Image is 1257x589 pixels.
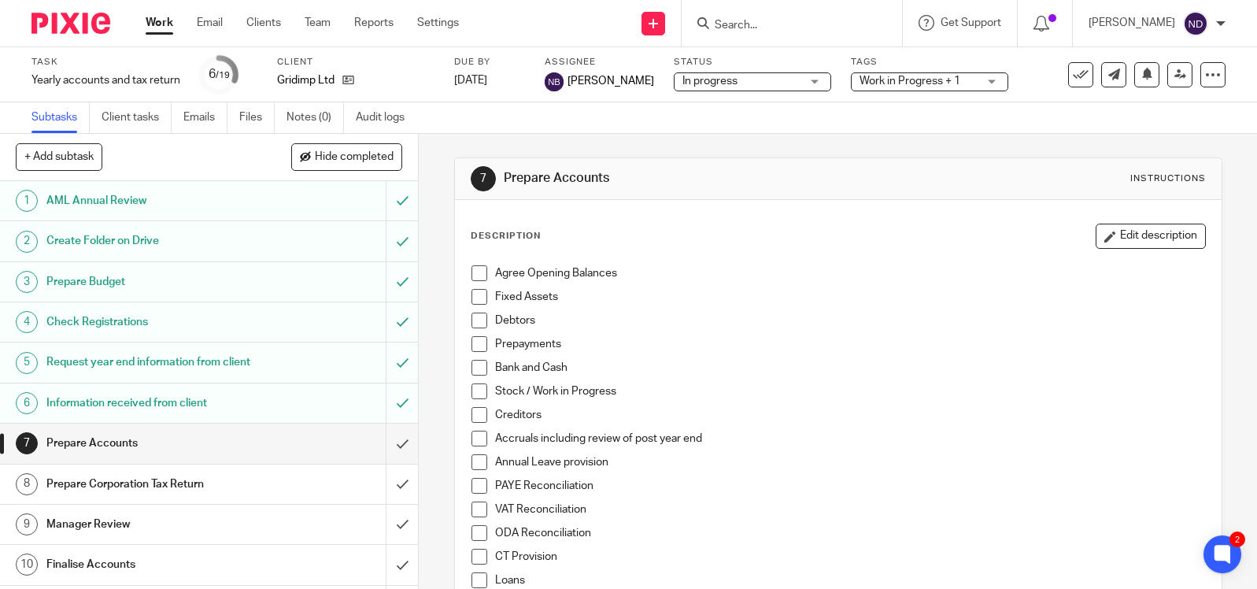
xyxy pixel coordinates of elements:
[504,170,871,187] h1: Prepare Accounts
[495,478,1205,494] p: PAYE Reconciliation
[851,56,1008,69] label: Tags
[305,15,331,31] a: Team
[1089,15,1175,31] p: [PERSON_NAME]
[46,391,262,415] h1: Information received from client
[46,229,262,253] h1: Create Folder on Drive
[495,431,1205,446] p: Accruals including review of post year end
[454,75,487,86] span: [DATE]
[16,143,102,170] button: + Add subtask
[46,310,262,334] h1: Check Registrations
[16,311,38,333] div: 4
[209,65,230,83] div: 6
[471,230,541,243] p: Description
[46,350,262,374] h1: Request year end information from client
[454,56,525,69] label: Due by
[941,17,1001,28] span: Get Support
[471,166,496,191] div: 7
[545,72,564,91] img: svg%3E
[495,336,1205,352] p: Prepayments
[102,102,172,133] a: Client tasks
[1096,224,1206,249] button: Edit description
[291,143,402,170] button: Hide completed
[197,15,223,31] a: Email
[567,73,654,89] span: [PERSON_NAME]
[16,190,38,212] div: 1
[31,13,110,34] img: Pixie
[287,102,344,133] a: Notes (0)
[16,271,38,293] div: 3
[495,525,1205,541] p: ODA Reconciliation
[417,15,459,31] a: Settings
[495,572,1205,588] p: Loans
[682,76,738,87] span: In progress
[46,270,262,294] h1: Prepare Budget
[356,102,416,133] a: Audit logs
[495,289,1205,305] p: Fixed Assets
[16,554,38,576] div: 10
[246,15,281,31] a: Clients
[46,553,262,576] h1: Finalise Accounts
[860,76,960,87] span: Work in Progress + 1
[31,72,180,88] div: Yearly accounts and tax return
[31,56,180,69] label: Task
[495,265,1205,281] p: Agree Opening Balances
[495,313,1205,328] p: Debtors
[16,392,38,414] div: 6
[16,473,38,495] div: 8
[495,360,1205,376] p: Bank and Cash
[239,102,275,133] a: Files
[495,407,1205,423] p: Creditors
[277,72,335,88] p: Gridimp Ltd
[495,549,1205,565] p: CT Provision
[16,352,38,374] div: 5
[46,432,262,455] h1: Prepare Accounts
[354,15,394,31] a: Reports
[1229,532,1245,547] div: 2
[31,102,90,133] a: Subtasks
[713,19,855,33] input: Search
[1183,11,1208,36] img: svg%3E
[1130,172,1206,185] div: Instructions
[495,383,1205,399] p: Stock / Work in Progress
[216,71,230,80] small: /19
[146,15,173,31] a: Work
[495,454,1205,470] p: Annual Leave provision
[183,102,227,133] a: Emails
[315,151,394,164] span: Hide completed
[674,56,831,69] label: Status
[545,56,654,69] label: Assignee
[46,513,262,536] h1: Manager Review
[46,189,262,213] h1: AML Annual Review
[16,231,38,253] div: 2
[46,472,262,496] h1: Prepare Corporation Tax Return
[16,513,38,535] div: 9
[277,56,434,69] label: Client
[16,432,38,454] div: 7
[495,502,1205,517] p: VAT Reconciliation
